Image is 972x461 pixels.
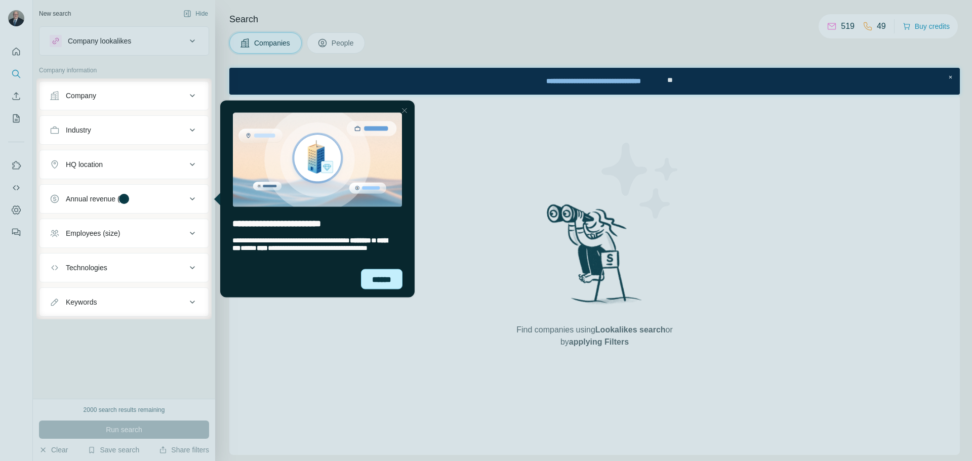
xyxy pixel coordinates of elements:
[66,263,107,273] div: Technologies
[39,290,209,314] button: Keywords
[66,125,91,135] div: Industry
[212,99,417,300] iframe: Tooltip
[716,4,726,14] div: Close Step
[39,83,209,108] button: Company
[39,221,209,245] button: Employees (size)
[39,118,209,142] button: Industry
[66,297,97,307] div: Keywords
[66,228,120,238] div: Employees (size)
[293,2,435,24] div: Upgrade plan for full access to Surfe
[39,152,209,177] button: HQ location
[39,187,209,211] button: Annual revenue ($)
[66,159,103,170] div: HQ location
[66,194,126,204] div: Annual revenue ($)
[66,91,96,101] div: Company
[39,256,209,280] button: Technologies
